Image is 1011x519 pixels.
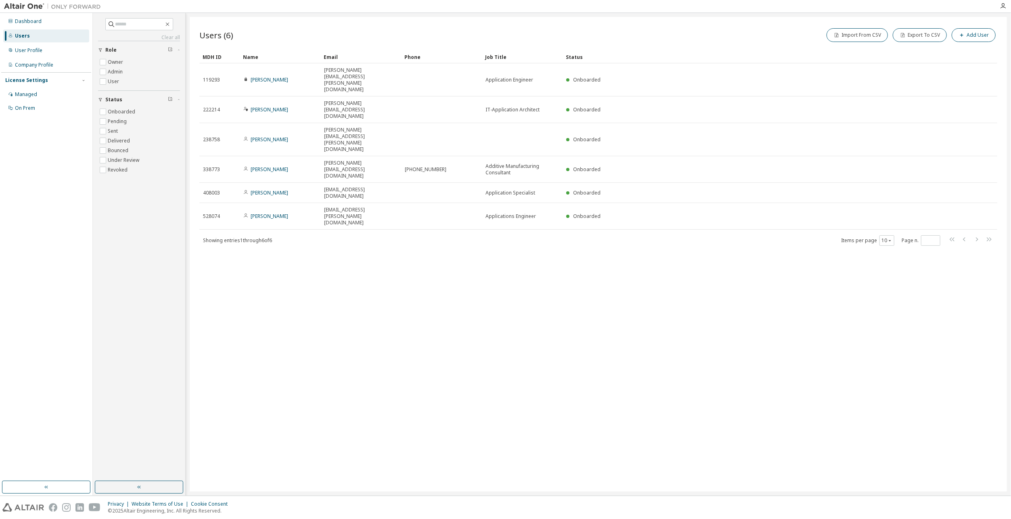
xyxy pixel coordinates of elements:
span: 119293 [203,77,220,83]
a: [PERSON_NAME] [251,76,288,83]
span: Onboarded [573,189,601,196]
img: linkedin.svg [75,503,84,512]
div: Privacy [108,501,132,507]
span: Status [105,96,122,103]
span: Additive Manufacturing Consultant [486,163,559,176]
span: Onboarded [573,166,601,173]
label: Delivered [108,136,132,146]
span: IT-Application Architect [486,107,540,113]
span: Onboarded [573,76,601,83]
a: Clear all [98,34,180,41]
span: Onboarded [573,213,601,220]
span: 338773 [203,166,220,173]
span: Showing entries 1 through 6 of 6 [203,237,272,244]
img: altair_logo.svg [2,503,44,512]
a: [PERSON_NAME] [251,189,288,196]
span: Clear filter [168,47,173,53]
button: Export To CSV [893,28,947,42]
a: [PERSON_NAME] [251,106,288,113]
span: Items per page [841,235,894,246]
div: User Profile [15,47,42,54]
a: [PERSON_NAME] [251,136,288,143]
img: instagram.svg [62,503,71,512]
button: Add User [952,28,996,42]
label: Revoked [108,165,129,175]
button: Role [98,41,180,59]
span: [EMAIL_ADDRESS][PERSON_NAME][DOMAIN_NAME] [324,207,398,226]
a: [PERSON_NAME] [251,166,288,173]
div: Company Profile [15,62,53,68]
div: License Settings [5,77,48,84]
label: User [108,77,121,86]
span: Application Engineer [486,77,533,83]
a: [PERSON_NAME] [251,213,288,220]
span: Onboarded [573,136,601,143]
div: Name [243,50,317,63]
label: Under Review [108,155,141,165]
span: Application Specialist [486,190,535,196]
div: Email [324,50,398,63]
div: Status [566,50,955,63]
img: Altair One [4,2,105,10]
div: Dashboard [15,18,42,25]
label: Admin [108,67,124,77]
span: 408003 [203,190,220,196]
div: On Prem [15,105,35,111]
span: [PERSON_NAME][EMAIL_ADDRESS][PERSON_NAME][DOMAIN_NAME] [324,67,398,93]
label: Onboarded [108,107,137,117]
span: Onboarded [573,106,601,113]
button: Import From CSV [827,28,888,42]
img: youtube.svg [89,503,100,512]
span: [EMAIL_ADDRESS][DOMAIN_NAME] [324,186,398,199]
div: Website Terms of Use [132,501,191,507]
div: Users [15,33,30,39]
img: facebook.svg [49,503,57,512]
span: 238758 [203,136,220,143]
div: MDH ID [203,50,237,63]
span: Applications Engineer [486,213,536,220]
div: Job Title [485,50,559,63]
span: Clear filter [168,96,173,103]
label: Pending [108,117,128,126]
div: Managed [15,91,37,98]
span: 528074 [203,213,220,220]
label: Sent [108,126,119,136]
span: 222214 [203,107,220,113]
button: 10 [881,237,892,244]
span: Role [105,47,117,53]
span: Page n. [902,235,940,246]
button: Status [98,91,180,109]
span: [PHONE_NUMBER] [405,166,446,173]
label: Bounced [108,146,130,155]
span: [PERSON_NAME][EMAIL_ADDRESS][DOMAIN_NAME] [324,100,398,119]
p: © 2025 Altair Engineering, Inc. All Rights Reserved. [108,507,232,514]
span: Users (6) [199,29,233,41]
div: Phone [404,50,479,63]
span: [PERSON_NAME][EMAIL_ADDRESS][DOMAIN_NAME] [324,160,398,179]
div: Cookie Consent [191,501,232,507]
label: Owner [108,57,125,67]
span: [PERSON_NAME][EMAIL_ADDRESS][PERSON_NAME][DOMAIN_NAME] [324,127,398,153]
